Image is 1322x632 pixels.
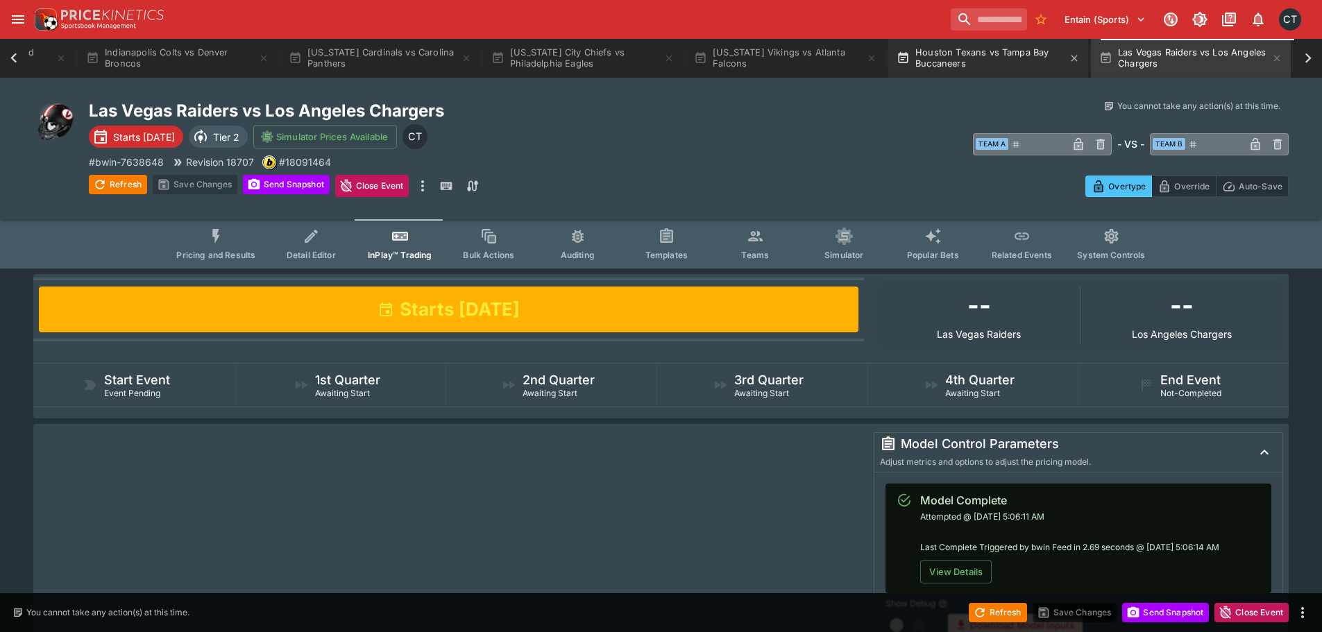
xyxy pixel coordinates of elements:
[920,560,992,583] button: View Details
[414,175,431,197] button: more
[78,39,278,78] button: Indianapolis Colts vs Denver Broncos
[1030,8,1052,31] button: No Bookmarks
[176,250,255,260] span: Pricing and Results
[1279,8,1301,31] div: Cameron Tarver
[976,138,1008,150] span: Team A
[880,436,1241,452] div: Model Control Parameters
[1239,179,1282,194] p: Auto-Save
[1187,7,1212,32] button: Toggle light/dark mode
[1132,329,1232,339] p: Los Angeles Chargers
[1214,603,1289,622] button: Close Event
[937,329,1021,339] p: Las Vegas Raiders
[61,23,136,29] img: Sportsbook Management
[243,175,330,194] button: Send Snapshot
[89,175,147,194] button: Refresh
[824,250,863,260] span: Simulator
[1160,388,1221,398] span: Not-Completed
[645,250,688,260] span: Templates
[920,511,1219,552] span: Attempted @ [DATE] 5:06:11 AM Last Complete Triggered by bwin Feed in 2.69 seconds @ [DATE] 5:06:...
[1108,179,1146,194] p: Overtype
[262,155,276,169] div: bwin
[280,39,480,78] button: [US_STATE] Cardinals vs Carolina Panthers
[880,456,1091,467] span: Adjust metrics and options to adjust the pricing model.
[907,250,959,260] span: Popular Bets
[315,388,370,398] span: Awaiting Start
[26,606,189,619] p: You cannot take any action(s) at this time.
[113,130,175,144] p: Starts [DATE]
[279,155,331,169] p: Copy To Clipboard
[561,250,595,260] span: Auditing
[1246,7,1271,32] button: Notifications
[1117,137,1144,151] h6: - VS -
[1056,8,1154,31] button: Select Tenant
[686,39,885,78] button: [US_STATE] Vikings vs Atlanta Falcons
[888,39,1088,78] button: Houston Texans vs Tampa Bay Buccaneers
[31,6,58,33] img: PriceKinetics Logo
[1117,100,1280,112] p: You cannot take any action(s) at this time.
[89,155,164,169] p: Copy To Clipboard
[945,372,1015,388] h5: 4th Quarter
[186,155,254,169] p: Revision 18707
[1151,176,1216,197] button: Override
[920,492,1219,509] div: Model Complete
[1077,250,1145,260] span: System Controls
[368,250,432,260] span: InPlay™ Trading
[263,156,276,169] img: bwin.png
[104,388,160,398] span: Event Pending
[951,8,1027,31] input: search
[1158,7,1183,32] button: Connected to PK
[945,388,1000,398] span: Awaiting Start
[1174,179,1210,194] p: Override
[992,250,1052,260] span: Related Events
[463,250,514,260] span: Bulk Actions
[61,10,164,20] img: PriceKinetics
[1170,287,1194,324] h1: --
[335,175,409,197] button: Close Event
[1160,372,1221,388] h5: End Event
[734,372,804,388] h5: 3rd Quarter
[523,372,595,388] h5: 2nd Quarter
[969,603,1027,622] button: Refresh
[287,250,336,260] span: Detail Editor
[967,287,991,324] h1: --
[483,39,683,78] button: [US_STATE] City Chiefs vs Philadelphia Eagles
[1153,138,1185,150] span: Team B
[400,298,520,321] h1: Starts [DATE]
[6,7,31,32] button: open drawer
[165,219,1156,268] div: Event type filters
[523,388,577,398] span: Awaiting Start
[1085,176,1152,197] button: Overtype
[402,124,427,149] div: Cameron Tarver
[89,100,689,121] h2: Copy To Clipboard
[1122,603,1209,622] button: Send Snapshot
[253,125,397,148] button: Simulator Prices Available
[1294,604,1311,621] button: more
[1216,176,1289,197] button: Auto-Save
[104,372,170,388] h5: Start Event
[213,130,239,144] p: Tier 2
[1217,7,1242,32] button: Documentation
[1091,39,1291,78] button: Las Vegas Raiders vs Los Angeles Chargers
[315,372,380,388] h5: 1st Quarter
[33,100,78,144] img: american_football.png
[1275,4,1305,35] button: Cameron Tarver
[741,250,769,260] span: Teams
[1085,176,1289,197] div: Start From
[734,388,789,398] span: Awaiting Start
